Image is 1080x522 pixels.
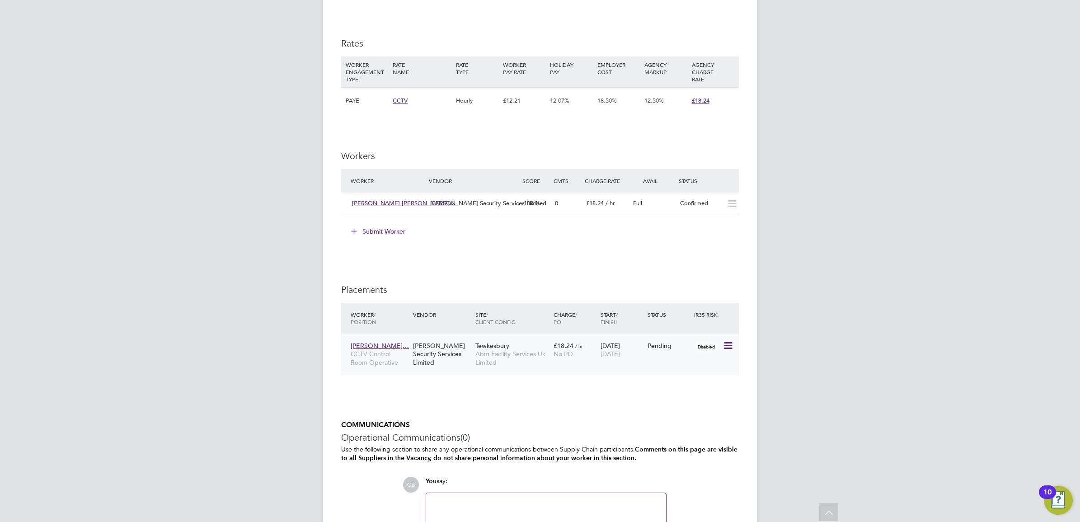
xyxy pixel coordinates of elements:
div: say: [426,477,667,493]
h3: Operational Communications [341,432,739,443]
div: 10 [1043,492,1052,504]
span: 12.50% [644,97,664,104]
div: AGENCY MARKUP [642,56,689,80]
div: RATE NAME [390,56,453,80]
div: Status [676,173,739,189]
span: £18.24 [586,199,604,207]
div: [DATE] [598,337,645,362]
span: Full [633,199,642,207]
span: / Client Config [475,311,516,325]
span: / hr [575,343,583,349]
span: No PO [554,350,573,358]
span: / hr [606,199,615,207]
span: You [426,477,437,485]
div: WORKER PAY RATE [501,56,548,80]
span: / PO [554,311,577,325]
div: Vendor [411,306,473,323]
div: Hourly [454,88,501,114]
span: 0 [555,199,558,207]
div: Cmts [551,173,582,189]
div: £12.21 [501,88,548,114]
span: [PERSON_NAME]… [351,342,409,350]
h3: Workers [341,150,739,162]
span: 12.07% [550,97,569,104]
span: Disabled [694,341,718,353]
span: CB [403,477,419,493]
div: Charge [551,306,598,330]
button: Submit Worker [345,224,413,239]
span: / Finish [601,311,618,325]
a: [PERSON_NAME]…CCTV Control Room Operative[PERSON_NAME] Security Services LimitedTewkesburyAbm Fac... [348,337,739,344]
span: CCTV Control Room Operative [351,350,409,366]
div: Worker [348,173,427,189]
div: Avail [629,173,676,189]
div: [PERSON_NAME] Security Services Limited [411,337,473,371]
div: EMPLOYER COST [595,56,642,80]
div: HOLIDAY PAY [548,56,595,80]
span: [PERSON_NAME] Security Services Limited [430,199,546,207]
span: £18.24 [554,342,573,350]
h5: COMMUNICATIONS [341,420,739,430]
div: WORKER ENGAGEMENT TYPE [343,56,390,87]
button: Open Resource Center, 10 new notifications [1044,486,1073,515]
div: RATE TYPE [454,56,501,80]
span: [PERSON_NAME] [PERSON_NAME]… [352,199,455,207]
span: [DATE] [601,350,620,358]
span: CCTV [393,97,408,104]
span: Tewkesbury [475,342,509,350]
div: Confirmed [676,196,723,211]
div: IR35 Risk [692,306,723,323]
div: Status [645,306,692,323]
div: AGENCY CHARGE RATE [690,56,737,87]
div: Start [598,306,645,330]
span: / Position [351,311,376,325]
p: Use the following section to share any operational communications between Supply Chain participants. [341,445,739,462]
div: Charge Rate [582,173,629,189]
h3: Rates [341,38,739,49]
span: 18.50% [597,97,617,104]
div: Worker [348,306,411,330]
span: Abm Facility Services Uk Limited [475,350,549,366]
div: PAYE [343,88,390,114]
h3: Placements [341,284,739,296]
span: £18.24 [692,97,709,104]
div: Vendor [427,173,520,189]
div: Score [520,173,551,189]
span: (0) [460,432,470,443]
div: Site [473,306,551,330]
span: 100 [524,199,533,207]
b: Comments on this page are visible to all Suppliers in the Vacancy, do not share personal informat... [341,446,737,462]
div: Pending [648,342,690,350]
